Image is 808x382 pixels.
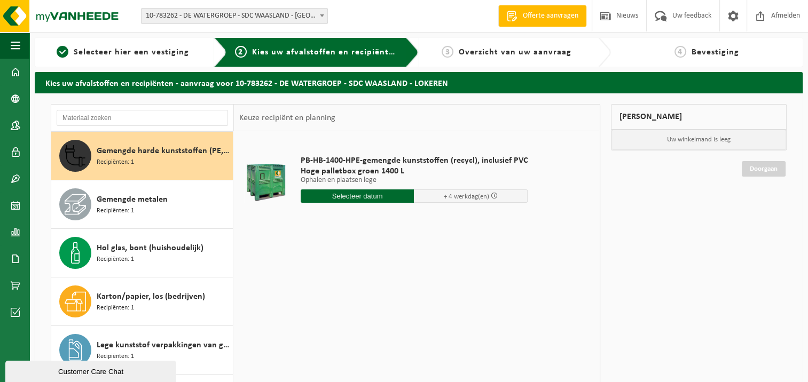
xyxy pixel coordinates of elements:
[97,352,134,362] span: Recipiënten: 1
[252,48,399,57] span: Kies uw afvalstoffen en recipiënten
[57,46,68,58] span: 1
[444,193,489,200] span: + 4 werkdag(en)
[97,290,205,303] span: Karton/papier, los (bedrijven)
[35,72,803,93] h2: Kies uw afvalstoffen en recipiënten - aanvraag voor 10-783262 - DE WATERGROEP - SDC WAASLAND - LO...
[51,326,233,375] button: Lege kunststof verpakkingen van gevaarlijke stoffen Recipiënten: 1
[97,206,134,216] span: Recipiënten: 1
[97,242,203,254] span: Hol glas, bont (huishoudelijk)
[74,48,189,57] span: Selecteer hier een vestiging
[611,130,787,150] p: Uw winkelmand is leeg
[611,104,787,130] div: [PERSON_NAME]
[51,132,233,180] button: Gemengde harde kunststoffen (PE, PP en PVC), recycleerbaar (industrieel) Recipiënten: 1
[235,46,247,58] span: 2
[51,229,233,277] button: Hol glas, bont (huishoudelijk) Recipiënten: 1
[520,11,581,21] span: Offerte aanvragen
[97,254,134,265] span: Recipiënten: 1
[141,8,328,24] span: 10-783262 - DE WATERGROEP - SDC WAASLAND - LOKEREN
[301,189,414,203] input: Selecteer datum
[97,157,134,168] span: Recipiënten: 1
[674,46,686,58] span: 4
[442,46,453,58] span: 3
[5,359,178,382] iframe: chat widget
[97,145,230,157] span: Gemengde harde kunststoffen (PE, PP en PVC), recycleerbaar (industrieel)
[234,105,341,131] div: Keuze recipiënt en planning
[459,48,571,57] span: Overzicht van uw aanvraag
[498,5,586,27] a: Offerte aanvragen
[142,9,327,23] span: 10-783262 - DE WATERGROEP - SDC WAASLAND - LOKEREN
[51,180,233,229] button: Gemengde metalen Recipiënten: 1
[301,166,528,177] span: Hoge palletbox groen 1400 L
[301,155,528,166] span: PB-HB-1400-HPE-gemengde kunststoffen (recycl), inclusief PVC
[692,48,739,57] span: Bevestiging
[97,339,230,352] span: Lege kunststof verpakkingen van gevaarlijke stoffen
[40,46,206,59] a: 1Selecteer hier een vestiging
[97,303,134,313] span: Recipiënten: 1
[57,110,228,126] input: Materiaal zoeken
[97,193,168,206] span: Gemengde metalen
[51,277,233,326] button: Karton/papier, los (bedrijven) Recipiënten: 1
[742,161,786,177] a: Doorgaan
[301,177,528,184] p: Ophalen en plaatsen lege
